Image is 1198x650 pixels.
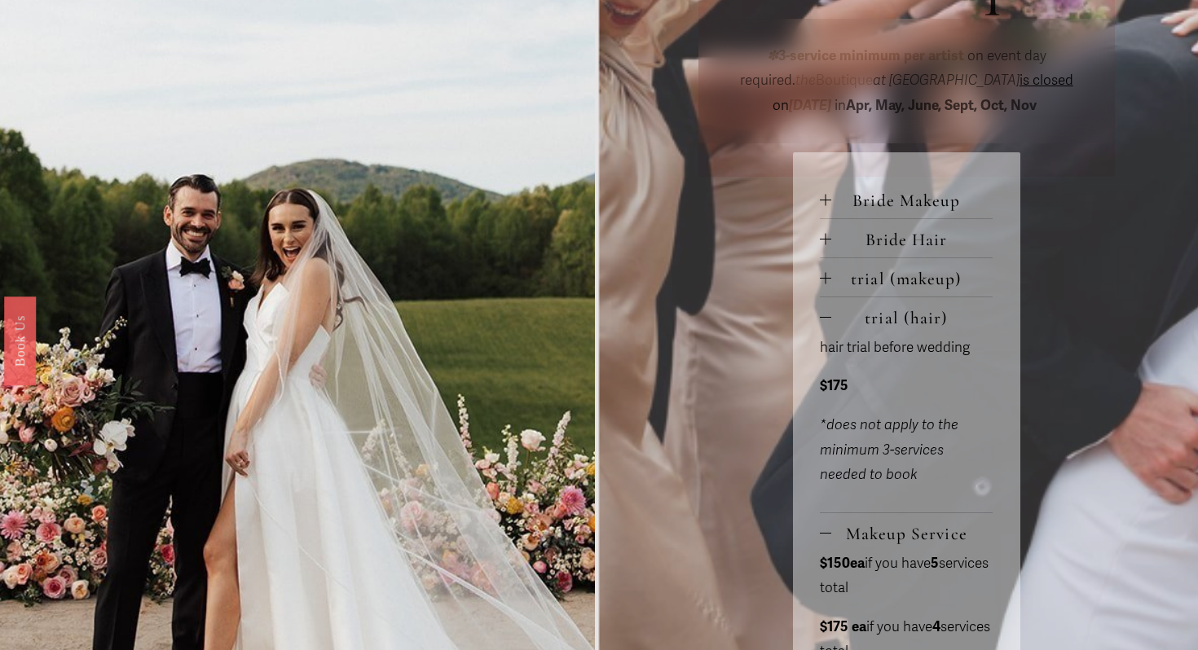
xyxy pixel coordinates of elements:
[846,97,1037,114] strong: Apr, May, June, Sept, Oct, Nov
[820,219,993,257] button: Bride Hair
[1020,72,1073,89] span: is closed
[795,72,873,89] span: Boutique
[820,297,993,336] button: trial (hair)
[831,97,1040,114] span: in
[820,180,993,218] button: Bride Makeup
[932,618,940,635] strong: 4
[820,416,958,483] em: *does not apply to the minimum 3-services needed to book
[789,97,831,114] em: [DATE]
[873,72,1020,89] em: at [GEOGRAPHIC_DATA]
[820,258,993,296] button: trial (makeup)
[723,44,1090,119] p: on
[767,47,778,64] em: ✽
[831,190,993,211] span: Bride Makeup
[820,377,848,394] strong: $175
[820,551,993,601] p: if you have services total
[831,229,993,250] span: Bride Hair
[931,555,939,572] strong: 5
[820,555,865,572] strong: $150ea
[820,336,993,512] div: trial (hair)
[820,513,993,551] button: Makeup Service
[778,47,964,64] strong: 3-service minimum per artist
[795,72,816,89] em: the
[831,268,993,289] span: trial (makeup)
[820,618,866,635] strong: $175 ea
[831,523,993,544] span: Makeup Service
[831,307,993,328] span: trial (hair)
[4,296,36,385] a: Book Us
[820,336,993,361] p: hair trial before wedding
